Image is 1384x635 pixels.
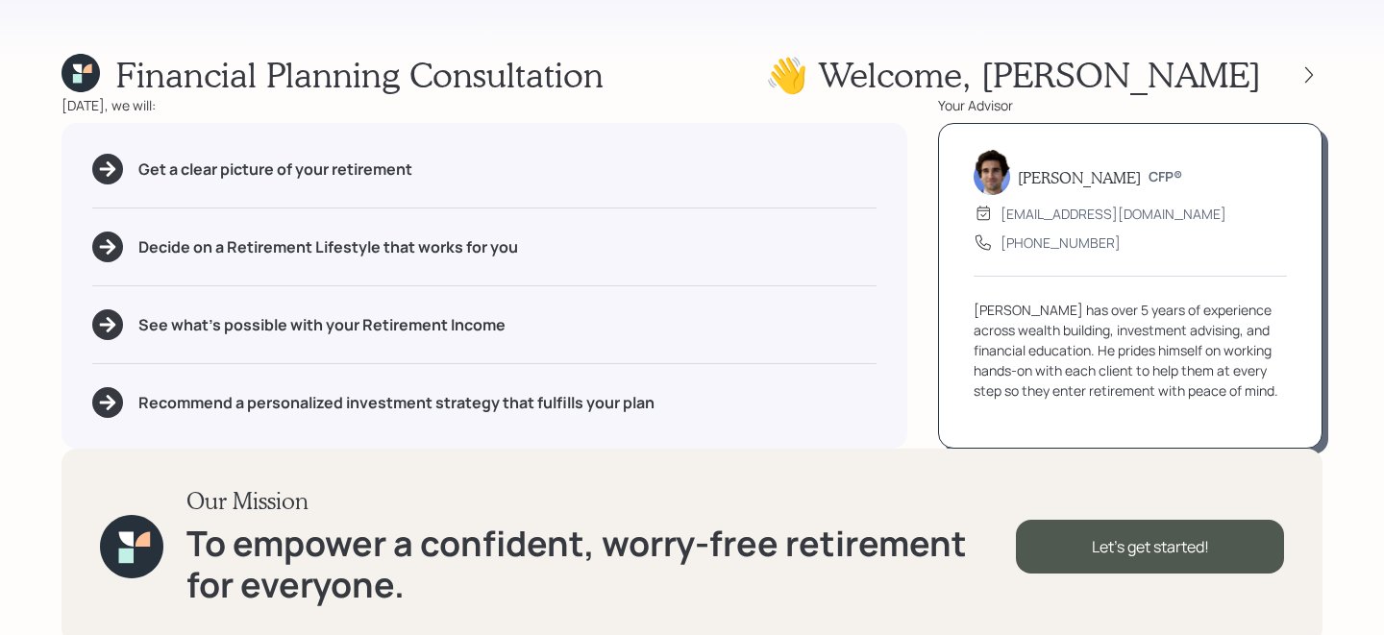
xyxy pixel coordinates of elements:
h5: See what's possible with your Retirement Income [138,316,506,334]
div: [PHONE_NUMBER] [1001,232,1121,253]
h5: Get a clear picture of your retirement [138,160,412,179]
h5: [PERSON_NAME] [1018,168,1141,186]
div: Your Advisor [938,95,1322,115]
h5: Decide on a Retirement Lifestyle that works for you [138,238,518,256]
div: Let's get started! [1016,520,1284,574]
h1: To empower a confident, worry-free retirement for everyone. [186,523,1016,605]
div: [PERSON_NAME] has over 5 years of experience across wealth building, investment advising, and fin... [974,300,1287,401]
h1: Financial Planning Consultation [115,54,604,95]
h3: Our Mission [186,487,1016,515]
h1: 👋 Welcome , [PERSON_NAME] [765,54,1261,95]
div: [DATE], we will: [62,95,907,115]
div: [EMAIL_ADDRESS][DOMAIN_NAME] [1001,204,1226,224]
img: harrison-schaefer-headshot-2.png [974,149,1010,195]
h6: CFP® [1149,169,1182,185]
h5: Recommend a personalized investment strategy that fulfills your plan [138,394,655,412]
